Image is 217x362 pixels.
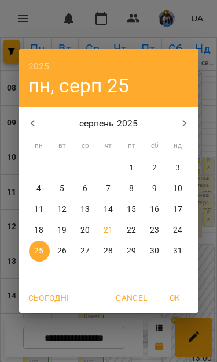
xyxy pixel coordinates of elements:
[29,178,50,199] button: 4
[75,140,96,152] span: ср
[60,183,64,195] p: 5
[122,199,142,220] button: 15
[173,183,182,195] p: 10
[129,183,134,195] p: 8
[98,220,119,241] button: 21
[80,204,90,215] p: 13
[106,183,111,195] p: 7
[75,241,96,262] button: 27
[29,220,50,241] button: 18
[28,58,50,74] button: 2025
[52,140,73,152] span: вт
[57,245,67,257] p: 26
[150,245,159,257] p: 30
[122,140,142,152] span: пт
[80,225,90,236] p: 20
[34,245,43,257] p: 25
[168,178,189,199] button: 10
[98,241,119,262] button: 28
[83,183,87,195] p: 6
[168,220,189,241] button: 24
[34,225,43,236] p: 18
[29,140,50,152] span: пн
[75,178,96,199] button: 6
[168,140,189,152] span: нд
[173,225,182,236] p: 24
[116,291,147,305] span: Cancel
[111,288,152,308] button: Cancel
[145,241,165,262] button: 30
[57,204,67,215] p: 12
[52,241,73,262] button: 26
[104,245,113,257] p: 28
[122,158,142,178] button: 1
[173,245,182,257] p: 31
[150,204,159,215] p: 16
[173,204,182,215] p: 17
[98,178,119,199] button: 7
[57,225,67,236] p: 19
[145,220,165,241] button: 23
[28,291,69,305] span: Сьогодні
[46,117,171,130] p: серпень 2025
[175,162,180,174] p: 3
[145,199,165,220] button: 16
[122,178,142,199] button: 8
[152,183,157,195] p: 9
[122,220,142,241] button: 22
[24,288,74,308] button: Сьогодні
[29,241,50,262] button: 25
[34,204,43,215] p: 11
[80,245,90,257] p: 27
[36,183,41,195] p: 4
[157,288,194,308] button: OK
[75,199,96,220] button: 13
[98,140,119,152] span: чт
[150,225,159,236] p: 23
[168,199,189,220] button: 17
[168,241,189,262] button: 31
[28,74,130,98] button: пн, серп 25
[168,158,189,178] button: 3
[127,225,136,236] p: 22
[104,204,113,215] p: 14
[145,178,165,199] button: 9
[29,199,50,220] button: 11
[145,158,165,178] button: 2
[104,225,113,236] p: 21
[145,140,165,152] span: сб
[127,204,136,215] p: 15
[152,162,157,174] p: 2
[75,220,96,241] button: 20
[52,178,73,199] button: 5
[161,291,189,305] span: OK
[52,199,73,220] button: 12
[129,162,134,174] p: 1
[52,220,73,241] button: 19
[122,241,142,262] button: 29
[127,245,136,257] p: 29
[98,199,119,220] button: 14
